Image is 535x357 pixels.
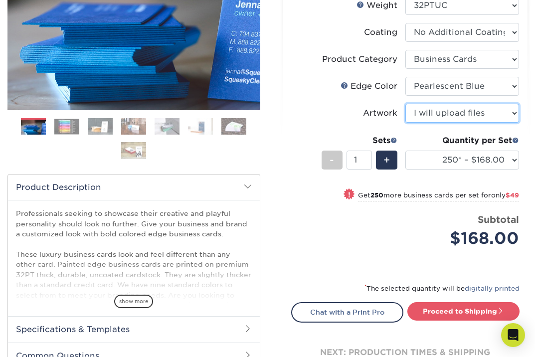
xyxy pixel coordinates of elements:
[364,26,397,38] div: Coating
[358,191,519,201] small: Get more business cards per set for
[465,285,520,292] a: digitally printed
[501,323,525,347] div: Open Intercom Messenger
[491,191,519,199] span: only
[21,115,46,140] img: Business Cards 01
[155,118,179,135] img: Business Cards 05
[188,118,213,135] img: Business Cards 06
[8,316,260,342] h2: Specifications & Templates
[121,142,146,159] img: Business Cards 08
[54,119,79,134] img: Business Cards 02
[506,191,519,199] span: $49
[114,295,153,308] span: show more
[405,135,519,147] div: Quantity per Set
[370,191,383,199] strong: 250
[322,53,397,65] div: Product Category
[407,302,520,320] a: Proceed to Shipping
[121,118,146,135] img: Business Cards 04
[341,80,397,92] div: Edge Color
[330,153,334,168] span: -
[364,285,520,292] small: The selected quantity will be
[478,214,519,225] strong: Subtotal
[291,302,403,322] a: Chat with a Print Pro
[413,226,519,250] div: $168.00
[348,189,351,200] span: !
[363,107,397,119] div: Artwork
[322,135,397,147] div: Sets
[383,153,390,168] span: +
[88,118,113,135] img: Business Cards 03
[8,175,260,200] h2: Product Description
[221,118,246,135] img: Business Cards 07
